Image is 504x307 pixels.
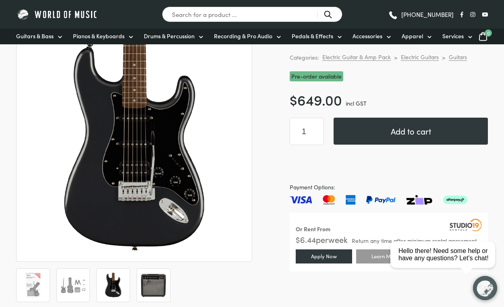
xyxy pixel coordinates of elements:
[449,53,467,61] a: Guitars
[356,249,414,263] a: Learn More
[214,32,272,40] span: Recording & Pro Audio
[322,53,391,61] a: Electric Guitar & Amp Pack
[101,273,126,298] img: Squier Affinity Strat Pack Charcoal Frost Metallic guitar
[485,29,492,37] span: 0
[290,89,342,109] bdi: 649.00
[442,54,446,61] div: >
[61,273,86,298] img: Squier Affinity Strat Pack Charcoal Frost Metallic contents
[73,32,124,40] span: Pianos & Keyboards
[442,32,464,40] span: Services
[290,183,488,192] span: Payment Options:
[334,118,488,145] button: Add to cart
[353,32,382,40] span: Accessories
[141,273,166,298] img: Squier Affinity Strat Pack Charcoal Frost Metallic amp
[296,249,352,263] a: Apply Now
[162,6,342,22] input: Search for a product ...
[144,32,195,40] span: Drums & Percussion
[316,234,348,245] span: per week
[290,155,488,173] iframe: PayPal
[394,54,398,61] div: >
[21,273,46,298] img: Squier Affinity Strat Pack Charcoal Frost Metallic pack
[296,224,330,234] div: Or Rent From
[16,8,99,21] img: World of Music
[290,53,319,62] span: Categories:
[402,32,423,40] span: Apparel
[292,32,333,40] span: Pedals & Effects
[290,195,467,205] img: Pay with Master card, Visa, American Express and Paypal
[296,234,316,245] span: $ 6.44
[290,71,343,81] span: Pre-order available
[388,8,454,21] a: [PHONE_NUMBER]
[290,118,324,145] input: Product quantity
[401,53,439,61] a: Electric Guitars
[352,238,477,243] span: Return any time after minimum rental agreement
[16,32,54,40] span: Guitars & Bass
[387,218,504,307] iframe: Chat with our support team
[346,99,367,107] span: incl GST
[401,11,454,17] span: [PHONE_NUMBER]
[290,89,297,109] span: $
